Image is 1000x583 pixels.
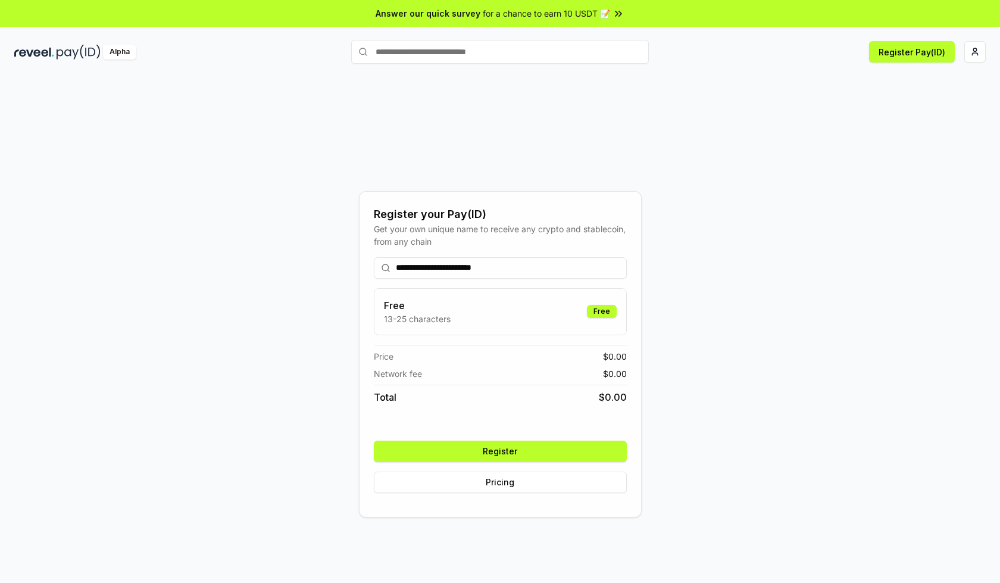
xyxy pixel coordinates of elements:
button: Register [374,441,627,462]
span: $ 0.00 [599,390,627,404]
span: $ 0.00 [603,367,627,380]
span: Price [374,350,393,363]
button: Pricing [374,472,627,493]
div: Free [587,305,617,318]
p: 13-25 characters [384,313,451,325]
h3: Free [384,298,451,313]
span: for a chance to earn 10 USDT 📝 [483,7,610,20]
span: Answer our quick survey [376,7,480,20]
img: pay_id [57,45,101,60]
img: reveel_dark [14,45,54,60]
span: $ 0.00 [603,350,627,363]
span: Network fee [374,367,422,380]
div: Alpha [103,45,136,60]
button: Register Pay(ID) [869,41,955,63]
div: Get your own unique name to receive any crypto and stablecoin, from any chain [374,223,627,248]
span: Total [374,390,396,404]
div: Register your Pay(ID) [374,206,627,223]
